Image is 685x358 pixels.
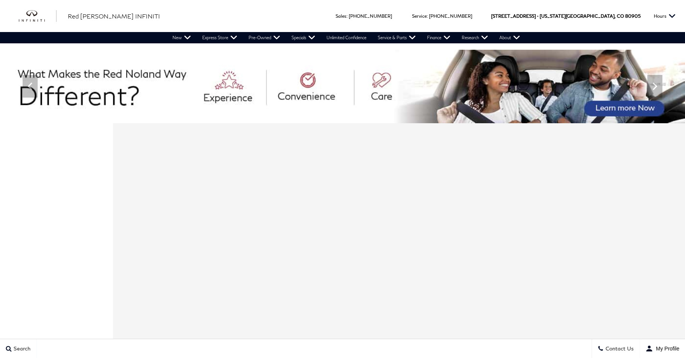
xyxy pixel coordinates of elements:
span: Service [412,13,427,19]
nav: Main Navigation [167,32,526,43]
span: My Profile [653,346,679,352]
a: [STREET_ADDRESS] • [US_STATE][GEOGRAPHIC_DATA], CO 80905 [491,13,641,19]
span: Contact Us [604,346,634,352]
a: Express Store [197,32,243,43]
span: Search [12,346,31,352]
span: : [427,13,428,19]
a: Specials [286,32,321,43]
a: [PHONE_NUMBER] [349,13,392,19]
a: New [167,32,197,43]
a: [PHONE_NUMBER] [429,13,472,19]
a: Finance [421,32,456,43]
a: Red [PERSON_NAME] INFINITI [68,12,160,21]
a: Service & Parts [372,32,421,43]
a: infiniti [19,10,56,22]
span: Red [PERSON_NAME] INFINITI [68,12,160,20]
button: user-profile-menu [640,339,685,358]
a: Pre-Owned [243,32,286,43]
a: Research [456,32,494,43]
span: Sales [336,13,346,19]
span: : [346,13,348,19]
a: Unlimited Confidence [321,32,372,43]
img: INFINITI [19,10,56,22]
a: About [494,32,526,43]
